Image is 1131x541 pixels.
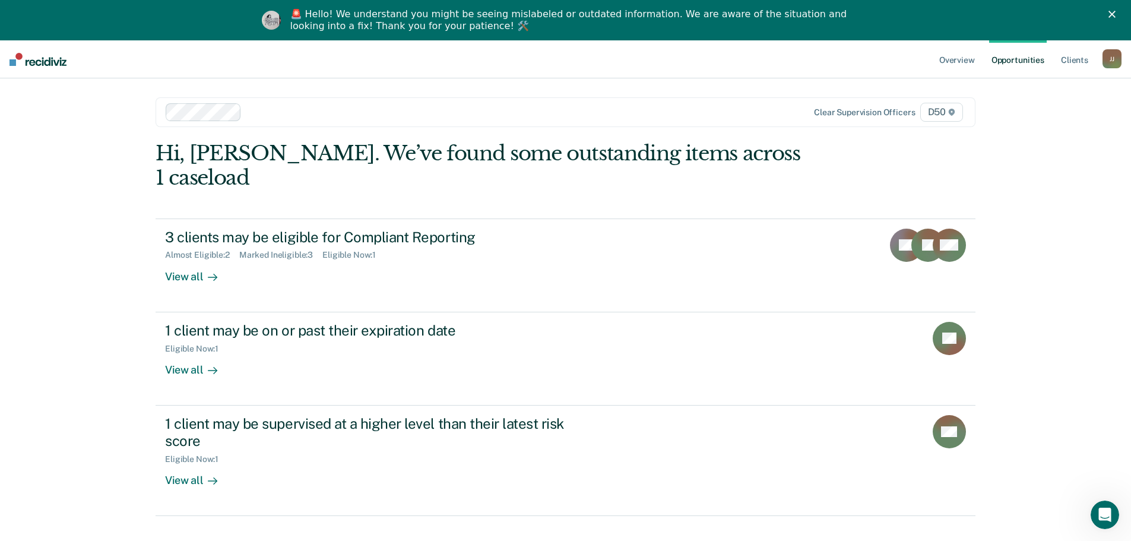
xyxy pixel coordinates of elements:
[165,260,232,283] div: View all
[1103,49,1122,68] div: J J
[920,103,963,122] span: D50
[937,40,977,78] a: Overview
[165,353,232,377] div: View all
[156,312,975,406] a: 1 client may be on or past their expiration dateEligible Now:1View all
[165,250,239,260] div: Almost Eligible : 2
[989,40,1047,78] a: Opportunities
[9,53,66,66] img: Recidiviz
[290,8,851,32] div: 🚨 Hello! We understand you might be seeing mislabeled or outdated information. We are aware of th...
[262,11,281,30] img: Profile image for Kim
[1091,501,1119,529] iframe: Intercom live chat
[165,454,228,464] div: Eligible Now : 1
[165,464,232,487] div: View all
[165,229,582,246] div: 3 clients may be eligible for Compliant Reporting
[165,344,228,354] div: Eligible Now : 1
[1059,40,1091,78] a: Clients
[165,415,582,450] div: 1 client may be supervised at a higher level than their latest risk score
[1103,49,1122,68] button: JJ
[322,250,385,260] div: Eligible Now : 1
[165,322,582,339] div: 1 client may be on or past their expiration date
[239,250,322,260] div: Marked Ineligible : 3
[156,141,812,190] div: Hi, [PERSON_NAME]. We’ve found some outstanding items across 1 caseload
[1108,11,1120,18] div: Close
[814,107,915,118] div: Clear supervision officers
[156,406,975,516] a: 1 client may be supervised at a higher level than their latest risk scoreEligible Now:1View all
[156,219,975,312] a: 3 clients may be eligible for Compliant ReportingAlmost Eligible:2Marked Ineligible:3Eligible Now...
